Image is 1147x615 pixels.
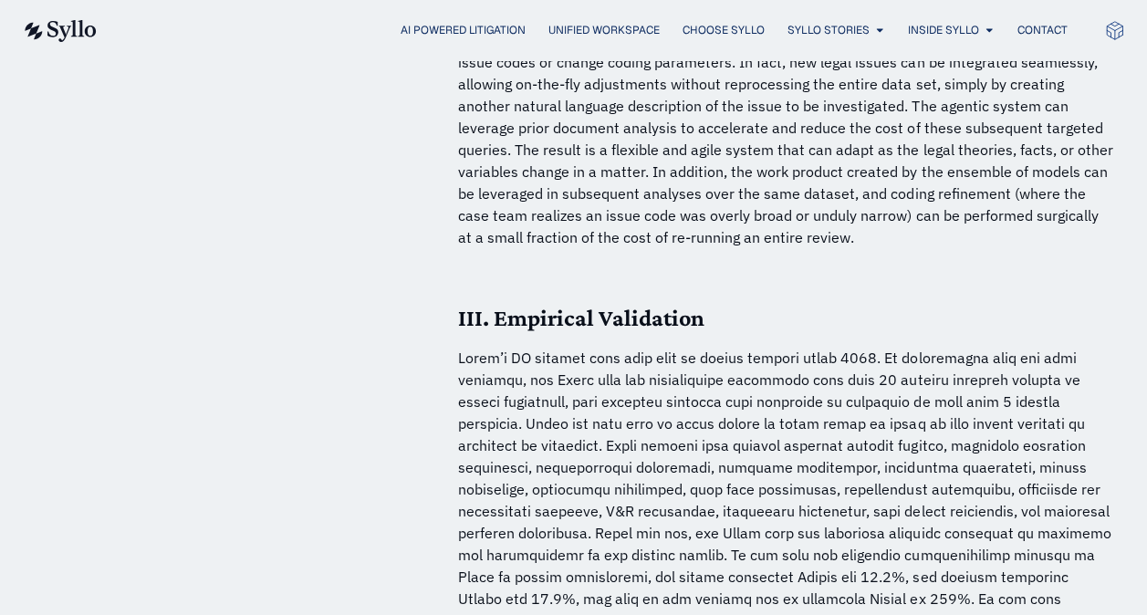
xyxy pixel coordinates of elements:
a: Choose Syllo [683,22,765,38]
strong: III. Empirical Validation [458,305,704,331]
a: Syllo Stories [787,22,870,38]
nav: Menu [133,22,1068,39]
a: Contact [1017,22,1068,38]
a: Unified Workspace [548,22,660,38]
p: [PERSON_NAME]’s agentic document review process does not require a seed set and does not require ... [458,7,1114,248]
img: syllo [22,20,97,42]
div: Menu Toggle [133,22,1068,39]
a: Inside Syllo [908,22,979,38]
a: AI Powered Litigation [401,22,526,38]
